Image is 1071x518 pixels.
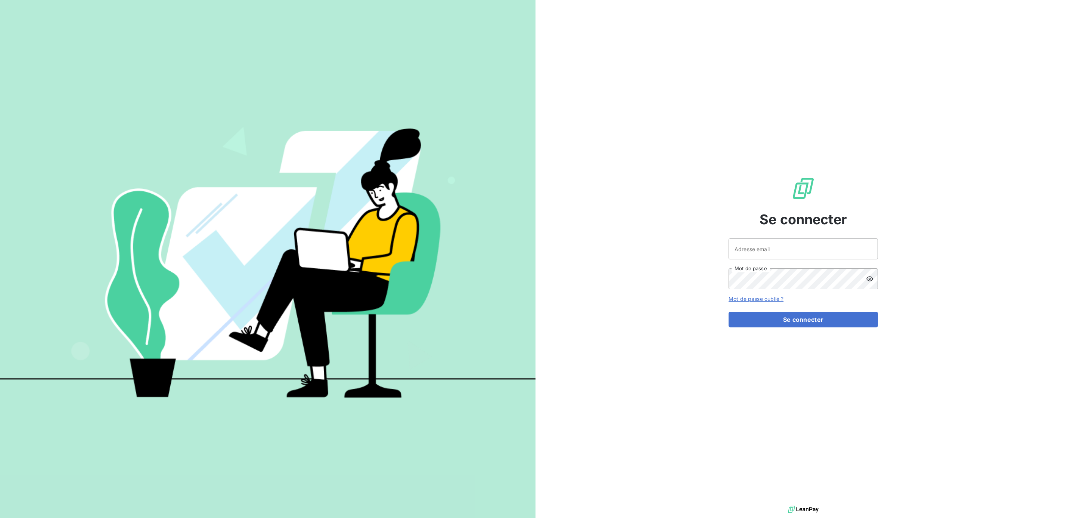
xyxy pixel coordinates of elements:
img: logo [788,504,819,515]
span: Se connecter [760,209,847,229]
button: Se connecter [729,312,878,327]
a: Mot de passe oublié ? [729,296,783,302]
img: Logo LeanPay [791,176,815,200]
input: placeholder [729,238,878,259]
